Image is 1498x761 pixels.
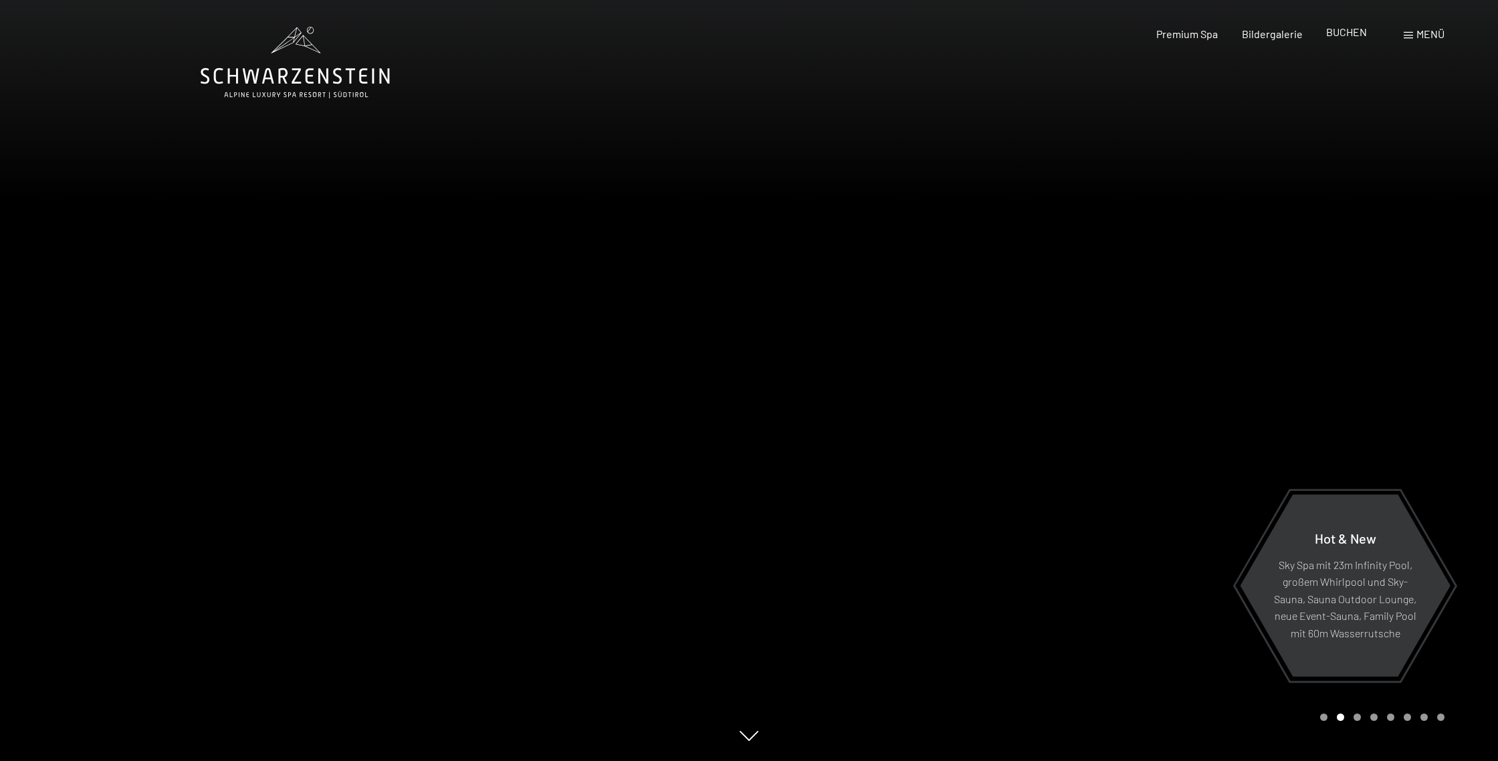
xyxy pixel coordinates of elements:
div: Carousel Page 5 [1387,714,1394,721]
div: Carousel Page 7 [1420,714,1428,721]
p: Sky Spa mit 23m Infinity Pool, großem Whirlpool und Sky-Sauna, Sauna Outdoor Lounge, neue Event-S... [1273,556,1418,641]
a: Hot & New Sky Spa mit 23m Infinity Pool, großem Whirlpool und Sky-Sauna, Sauna Outdoor Lounge, ne... [1239,494,1451,677]
div: Carousel Page 8 [1437,714,1444,721]
div: Carousel Page 4 [1370,714,1378,721]
div: Carousel Page 3 [1354,714,1361,721]
div: Carousel Page 1 [1320,714,1327,721]
div: Carousel Page 6 [1404,714,1411,721]
a: BUCHEN [1326,25,1367,38]
a: Bildergalerie [1242,27,1303,40]
a: Premium Spa [1156,27,1218,40]
div: Carousel Pagination [1315,714,1444,721]
span: Hot & New [1315,530,1376,546]
span: Menü [1416,27,1444,40]
div: Carousel Page 2 (Current Slide) [1337,714,1344,721]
